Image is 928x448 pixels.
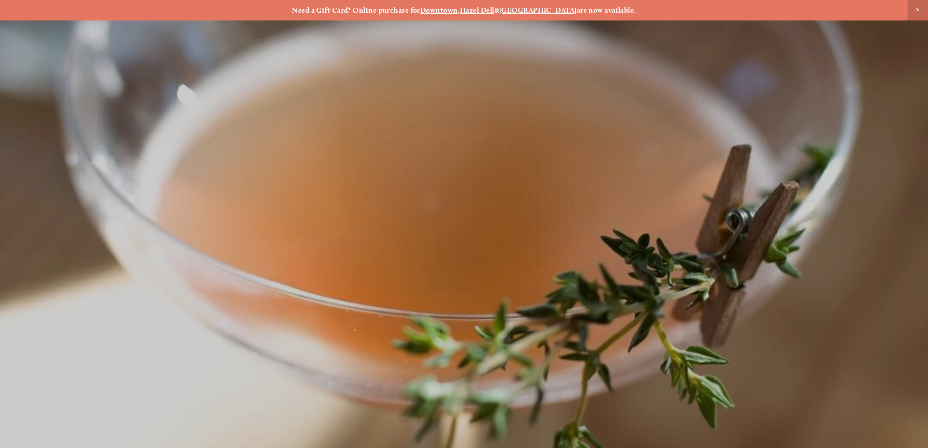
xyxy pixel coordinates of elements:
[577,6,636,15] strong: are now available.
[292,6,420,15] strong: Need a Gift Card? Online purchase for
[494,6,499,15] strong: &
[499,6,577,15] a: [GEOGRAPHIC_DATA]
[420,6,458,15] a: Downtown
[460,6,494,15] a: Hazel Dell
[458,6,460,15] strong: ,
